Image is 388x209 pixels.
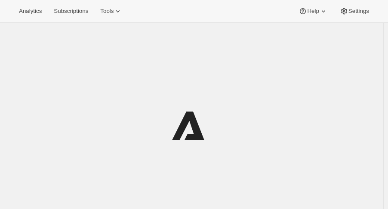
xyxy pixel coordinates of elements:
span: Subscriptions [54,8,88,15]
button: Analytics [14,5,47,17]
button: Tools [95,5,127,17]
span: Tools [100,8,114,15]
button: Settings [335,5,374,17]
span: Analytics [19,8,42,15]
span: Help [307,8,319,15]
button: Help [293,5,333,17]
button: Subscriptions [49,5,93,17]
span: Settings [348,8,369,15]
